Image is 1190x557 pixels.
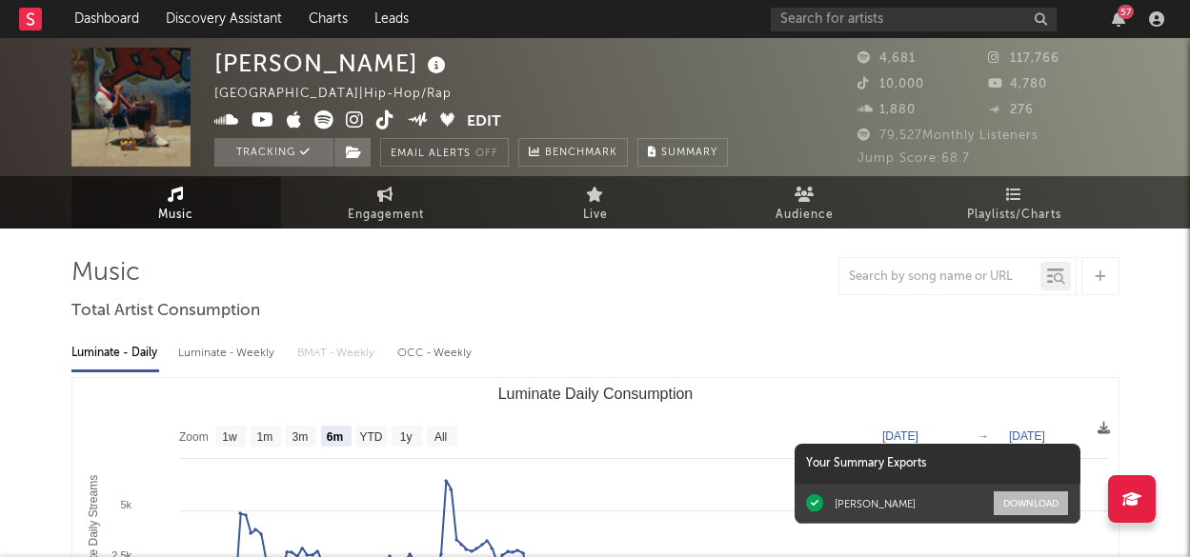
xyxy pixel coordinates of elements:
[158,204,193,227] span: Music
[637,138,728,167] button: Summary
[71,337,159,369] div: Luminate - Daily
[839,269,1040,285] input: Search by song name or URL
[988,78,1047,90] span: 4,780
[120,499,131,510] text: 5k
[326,430,342,444] text: 6m
[214,83,474,106] div: [GEOGRAPHIC_DATA] | Hip-Hop/Rap
[771,8,1057,31] input: Search for artists
[882,429,918,443] text: [DATE]
[1112,11,1125,27] button: 57
[281,176,491,229] a: Engagement
[776,204,834,227] span: Audience
[359,430,382,444] text: YTD
[491,176,700,229] a: Live
[256,430,272,444] text: 1m
[545,142,617,165] span: Benchmark
[795,444,1080,484] div: Your Summary Exports
[1118,5,1134,19] div: 57
[467,110,501,134] button: Edit
[978,429,989,443] text: →
[179,430,209,444] text: Zoom
[857,78,924,90] span: 10,000
[475,149,498,159] em: Off
[967,204,1061,227] span: Playlists/Charts
[700,176,910,229] a: Audience
[1009,429,1045,443] text: [DATE]
[835,497,916,510] div: [PERSON_NAME]
[994,491,1068,515] button: Download
[518,138,628,167] a: Benchmark
[857,52,916,65] span: 4,681
[214,138,333,167] button: Tracking
[434,430,446,444] text: All
[71,300,260,323] span: Total Artist Consumption
[292,430,308,444] text: 3m
[380,138,509,167] button: Email AlertsOff
[988,52,1059,65] span: 117,766
[497,386,693,402] text: Luminate Daily Consumption
[348,204,424,227] span: Engagement
[178,337,278,369] div: Luminate - Weekly
[214,48,451,79] div: [PERSON_NAME]
[988,104,1034,116] span: 276
[71,176,281,229] a: Music
[857,152,970,165] span: Jump Score: 68.7
[399,430,412,444] text: 1y
[397,337,474,369] div: OCC - Weekly
[583,204,608,227] span: Live
[857,104,916,116] span: 1,880
[222,430,237,444] text: 1w
[661,148,717,158] span: Summary
[910,176,1119,229] a: Playlists/Charts
[857,129,1039,142] span: 79,527 Monthly Listeners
